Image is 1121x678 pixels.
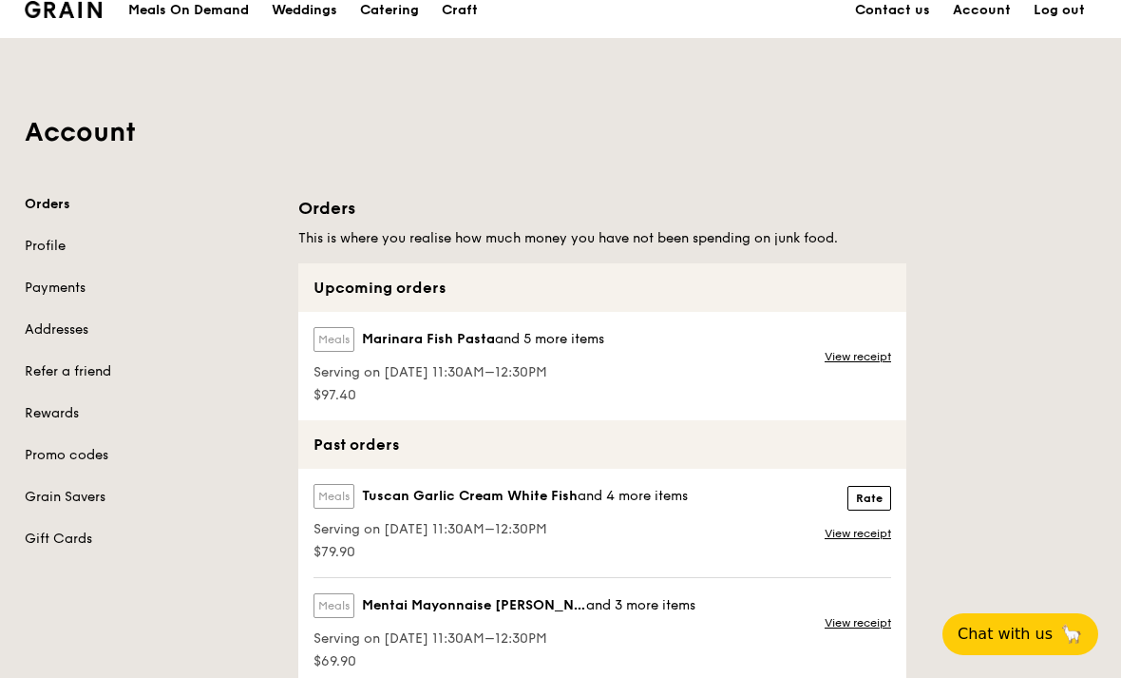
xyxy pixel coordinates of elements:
[313,386,604,405] span: $97.40
[25,404,275,423] a: Rewards
[578,488,688,504] span: and 4 more items
[25,1,102,18] img: Grain
[1060,623,1083,646] span: 🦙
[313,652,695,671] span: $69.90
[298,229,906,248] h5: This is where you realise how much money you have not been spending on junk food.
[25,446,275,465] a: Promo codes
[313,327,354,352] label: Meals
[847,486,891,511] button: Rate
[362,487,578,506] span: Tuscan Garlic Cream White Fish
[313,593,354,618] label: Meals
[25,530,275,549] a: Gift Cards
[313,630,695,649] span: Serving on [DATE] 11:30AM–12:30PM
[298,420,906,469] div: Past orders
[313,520,688,539] span: Serving on [DATE] 11:30AM–12:30PM
[362,330,495,349] span: Marinara Fish Pasta
[25,279,275,298] a: Payments
[298,263,906,312] div: Upcoming orders
[362,596,586,615] span: Mentai Mayonnaise [PERSON_NAME]
[825,349,891,364] a: View receipt
[825,615,891,630] a: View receipt
[25,488,275,507] a: Grain Savers
[586,597,695,613] span: and 3 more items
[495,331,604,347] span: and 5 more items
[25,362,275,381] a: Refer a friend
[25,115,1096,149] h1: Account
[25,237,275,256] a: Profile
[825,526,891,541] a: View receipt
[313,484,354,509] label: Meals
[25,195,275,214] a: Orders
[313,363,604,382] span: Serving on [DATE] 11:30AM–12:30PM
[942,613,1098,655] button: Chat with us🦙
[313,543,688,562] span: $79.90
[958,623,1053,646] span: Chat with us
[25,320,275,339] a: Addresses
[298,195,906,222] h1: Orders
